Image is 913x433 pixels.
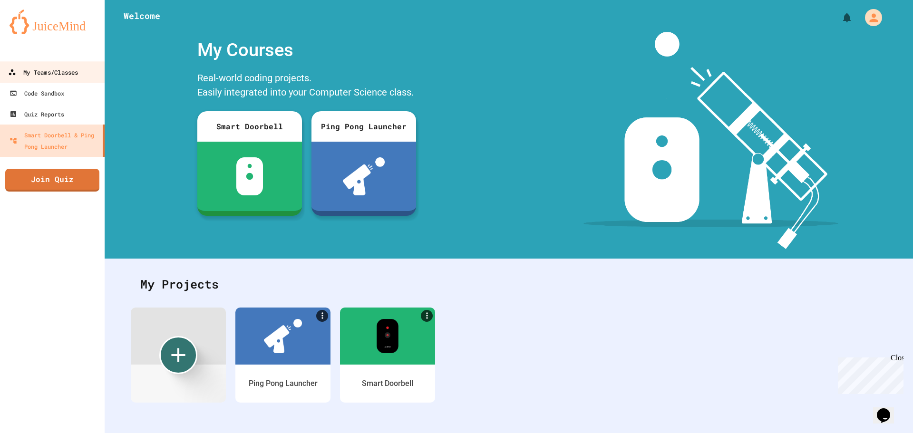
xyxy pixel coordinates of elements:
a: MoreSmart Doorbell [340,308,435,403]
div: My Courses [193,32,421,68]
div: Chat with us now!Close [4,4,66,60]
img: logo-orange.svg [10,10,95,34]
iframe: chat widget [873,395,903,423]
div: Smart Doorbell [197,111,302,142]
div: My Teams/Classes [8,67,78,78]
div: Smart Doorbell [362,378,413,389]
div: My Notifications [824,10,855,26]
img: sdb-real-colors.png [377,319,399,353]
div: Smart Doorbell & Ping Pong Launcher [10,129,99,152]
div: Ping Pong Launcher [249,378,318,389]
a: More [421,310,433,322]
a: Join Quiz [5,169,99,192]
div: Quiz Reports [10,108,64,120]
div: Create new [159,336,197,374]
div: My Account [855,7,884,29]
img: sdb-white.svg [236,157,263,195]
a: MorePing Pong Launcher [235,308,330,403]
img: ppl-with-ball.png [264,319,302,353]
div: My Projects [131,266,887,303]
a: More [316,310,328,322]
img: ppl-with-ball.png [343,157,385,195]
div: Code Sandbox [10,87,64,99]
div: Real-world coding projects. Easily integrated into your Computer Science class. [193,68,421,104]
div: Ping Pong Launcher [311,111,416,142]
img: banner-image-my-projects.png [583,32,838,249]
iframe: chat widget [834,354,903,394]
